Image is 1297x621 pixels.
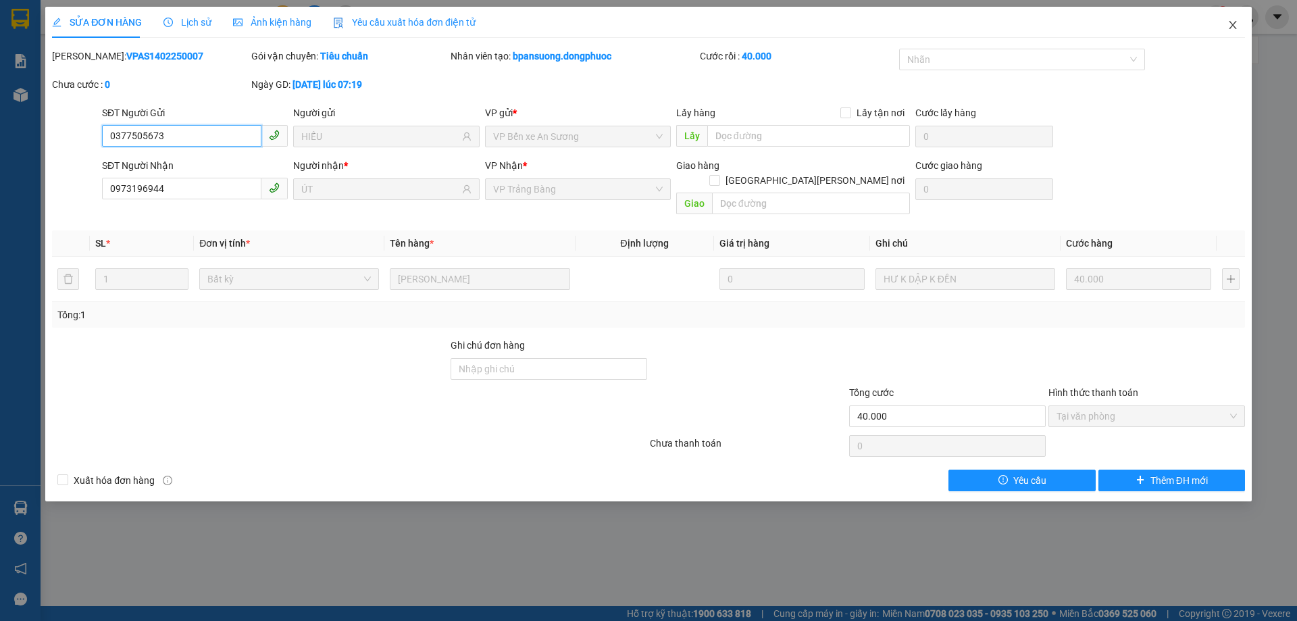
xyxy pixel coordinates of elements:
[95,238,106,249] span: SL
[199,238,250,249] span: Đơn vị tính
[915,160,982,171] label: Cước giao hàng
[269,130,280,141] span: phone
[52,17,142,28] span: SỬA ĐƠN HÀNG
[451,49,697,64] div: Nhân viên tạo:
[1048,387,1138,398] label: Hình thức thanh toán
[52,49,249,64] div: [PERSON_NAME]:
[207,269,371,289] span: Bất kỳ
[163,18,173,27] span: clock-circle
[301,129,459,144] input: Tên người gửi
[1214,7,1252,45] button: Close
[1066,238,1113,249] span: Cước hàng
[851,105,910,120] span: Lấy tận nơi
[676,160,719,171] span: Giao hàng
[233,17,311,28] span: Ảnh kiện hàng
[462,132,472,141] span: user
[513,51,611,61] b: bpansuong.dongphuoc
[915,126,1053,147] input: Cước lấy hàng
[462,184,472,194] span: user
[1136,475,1145,486] span: plus
[849,387,894,398] span: Tổng cước
[126,51,203,61] b: VPAS1402250007
[293,105,479,120] div: Người gửi
[102,105,288,120] div: SĐT Người Gửi
[1227,20,1238,30] span: close
[390,268,569,290] input: VD: Bàn, Ghế
[333,18,344,28] img: icon
[163,17,211,28] span: Lịch sử
[451,358,647,380] input: Ghi chú đơn hàng
[52,18,61,27] span: edit
[105,79,110,90] b: 0
[676,193,712,214] span: Giao
[870,230,1061,257] th: Ghi chú
[648,436,848,459] div: Chưa thanh toán
[301,182,459,197] input: Tên người nhận
[57,307,501,322] div: Tổng: 1
[493,126,663,147] span: VP Bến xe An Sương
[719,268,865,290] input: 0
[251,77,448,92] div: Ngày GD:
[1013,473,1046,488] span: Yêu cầu
[493,179,663,199] span: VP Trảng Bàng
[333,17,476,28] span: Yêu cầu xuất hóa đơn điện tử
[68,473,160,488] span: Xuất hóa đơn hàng
[1222,268,1240,290] button: plus
[915,178,1053,200] input: Cước giao hàng
[451,340,525,351] label: Ghi chú đơn hàng
[1057,406,1237,426] span: Tại văn phòng
[485,160,523,171] span: VP Nhận
[163,476,172,485] span: info-circle
[915,107,976,118] label: Cước lấy hàng
[485,105,671,120] div: VP gửi
[676,125,707,147] span: Lấy
[676,107,715,118] span: Lấy hàng
[720,173,910,188] span: [GEOGRAPHIC_DATA][PERSON_NAME] nơi
[742,51,771,61] b: 40.000
[251,49,448,64] div: Gói vận chuyển:
[320,51,368,61] b: Tiêu chuẩn
[233,18,243,27] span: picture
[998,475,1008,486] span: exclamation-circle
[57,268,79,290] button: delete
[1066,268,1211,290] input: 0
[1150,473,1208,488] span: Thêm ĐH mới
[707,125,910,147] input: Dọc đường
[293,158,479,173] div: Người nhận
[390,238,434,249] span: Tên hàng
[293,79,362,90] b: [DATE] lúc 07:19
[712,193,910,214] input: Dọc đường
[1098,470,1245,491] button: plusThêm ĐH mới
[948,470,1095,491] button: exclamation-circleYêu cầu
[102,158,288,173] div: SĐT Người Nhận
[269,182,280,193] span: phone
[719,238,769,249] span: Giá trị hàng
[52,77,249,92] div: Chưa cước :
[700,49,896,64] div: Cước rồi :
[621,238,669,249] span: Định lượng
[875,268,1055,290] input: Ghi Chú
